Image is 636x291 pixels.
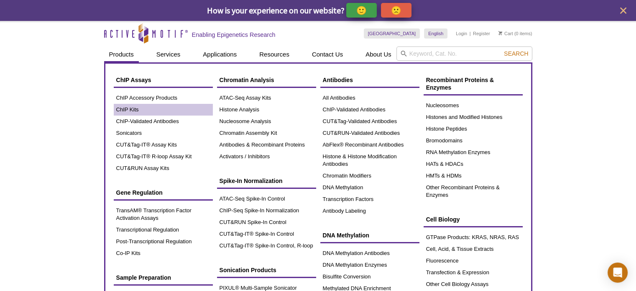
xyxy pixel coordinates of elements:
[320,205,419,217] a: Antibody Labeling
[114,72,213,88] a: ChIP Assays
[498,31,513,36] a: Cart
[391,5,401,15] p: 🙁
[217,104,316,116] a: Histone Analysis
[424,243,523,255] a: Cell, Acid, & Tissue Extracts
[217,116,316,127] a: Nucleosome Analysis
[114,270,213,286] a: Sample Preparation
[456,31,467,36] a: Login
[396,46,532,61] input: Keyword, Cat. No.
[114,205,213,224] a: TransAM® Transcription Factor Activation Assays
[424,158,523,170] a: HATs & HDACs
[217,240,316,252] a: CUT&Tag-IT® Spike-In Control, R-loop
[424,111,523,123] a: Histones and Modified Histones
[116,77,151,83] span: ChIP Assays
[424,147,523,158] a: RNA Methylation Enzymes
[217,139,316,151] a: Antibodies & Recombinant Proteins
[114,162,213,174] a: CUT&RUN Assay Kits
[220,77,274,83] span: Chromatin Analysis
[356,5,367,15] p: 🙂
[114,247,213,259] a: Co-IP Kits
[114,236,213,247] a: Post-Transcriptional Regulation
[217,216,316,228] a: CUT&RUN Spike-In Control
[220,178,283,184] span: Spike-In Normalization
[114,92,213,104] a: ChIP Accessory Products
[254,46,294,62] a: Resources
[501,50,531,57] button: Search
[323,232,369,239] span: DNA Methylation
[320,139,419,151] a: AbFlex® Recombinant Antibodies
[220,267,276,273] span: Sonication Products
[320,271,419,283] a: Bisulfite Conversion
[424,72,523,95] a: Recombinant Proteins & Enzymes
[320,193,419,205] a: Transcription Factors
[320,92,419,104] a: All Antibodies
[320,182,419,193] a: DNA Methylation
[307,46,348,62] a: Contact Us
[116,274,171,281] span: Sample Preparation
[426,77,494,91] span: Recombinant Proteins & Enzymes
[323,77,353,83] span: Antibodies
[424,255,523,267] a: Fluorescence
[114,139,213,151] a: CUT&Tag-IT® Assay Kits
[114,127,213,139] a: Sonicators
[217,151,316,162] a: Activators / Inhibitors
[116,189,163,196] span: Gene Regulation
[320,259,419,271] a: DNA Methylation Enzymes
[217,228,316,240] a: CUT&Tag-IT® Spike-In Control
[114,116,213,127] a: ChIP-Validated Antibodies
[424,211,523,227] a: Cell Biology
[192,31,276,39] h2: Enabling Epigenetics Research
[364,28,420,39] a: [GEOGRAPHIC_DATA]
[320,116,419,127] a: CUT&Tag-Validated Antibodies
[217,92,316,104] a: ATAC-Seq Assay Kits
[608,263,628,283] div: Open Intercom Messenger
[470,28,471,39] li: |
[320,170,419,182] a: Chromatin Modifiers
[424,123,523,135] a: Histone Peptides
[114,151,213,162] a: CUT&Tag-IT® R-loop Assay Kit
[424,232,523,243] a: GTPase Products: KRAS, NRAS, RAS
[424,278,523,290] a: Other Cell Biology Assays
[424,135,523,147] a: Bromodomains
[114,224,213,236] a: Transcriptional Regulation
[320,227,419,243] a: DNA Methylation
[320,151,419,170] a: Histone & Histone Modification Antibodies
[151,46,186,62] a: Services
[424,100,523,111] a: Nucleosomes
[424,267,523,278] a: Transfection & Expression
[498,28,532,39] li: (0 items)
[473,31,490,36] a: Register
[104,46,139,62] a: Products
[498,31,502,35] img: Your Cart
[217,262,316,278] a: Sonication Products
[207,5,345,15] span: How is your experience on our website?
[618,5,628,16] button: close
[320,72,419,88] a: Antibodies
[114,104,213,116] a: ChIP Kits
[504,50,528,57] span: Search
[426,216,460,223] span: Cell Biology
[424,182,523,201] a: Other Recombinant Proteins & Enzymes
[114,185,213,201] a: Gene Regulation
[320,247,419,259] a: DNA Methylation Antibodies
[217,72,316,88] a: Chromatin Analysis
[217,193,316,205] a: ATAC-Seq Spike-In Control
[360,46,396,62] a: About Us
[320,104,419,116] a: ChIP-Validated Antibodies
[424,170,523,182] a: HMTs & HDMs
[320,127,419,139] a: CUT&RUN-Validated Antibodies
[217,127,316,139] a: Chromatin Assembly Kit
[217,173,316,189] a: Spike-In Normalization
[424,28,447,39] a: English
[198,46,242,62] a: Applications
[217,205,316,216] a: ChIP-Seq Spike-In Normalization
